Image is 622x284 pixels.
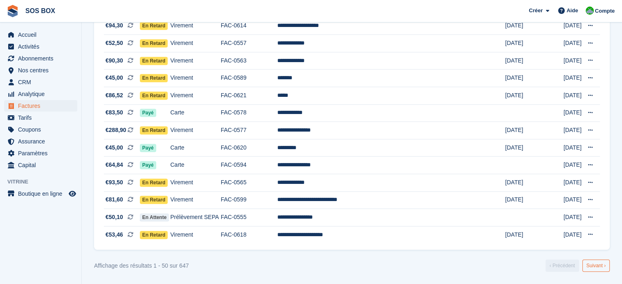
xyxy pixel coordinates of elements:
[170,209,220,226] td: Prélèvement SEPA
[4,88,77,100] a: menu
[170,104,220,122] td: Carte
[140,231,168,239] span: En retard
[106,161,123,169] span: €64,84
[170,122,220,139] td: Virement
[106,143,123,152] span: €45,00
[221,226,277,243] td: FAC-0618
[140,213,169,221] span: En attente
[221,122,277,139] td: FAC-0577
[564,157,582,174] td: [DATE]
[564,174,582,192] td: [DATE]
[18,100,67,112] span: Factures
[4,148,77,159] a: menu
[18,124,67,135] span: Coupons
[505,87,564,105] td: [DATE]
[18,53,67,64] span: Abonnements
[564,226,582,243] td: [DATE]
[221,52,277,69] td: FAC-0563
[106,126,126,134] span: €288,90
[4,76,77,88] a: menu
[4,53,77,64] a: menu
[140,39,168,47] span: En retard
[140,161,156,169] span: Payé
[505,122,564,139] td: [DATE]
[566,7,578,15] span: Aide
[18,188,67,199] span: Boutique en ligne
[4,159,77,171] a: menu
[564,35,582,52] td: [DATE]
[106,230,123,239] span: €53,46
[564,104,582,122] td: [DATE]
[505,35,564,52] td: [DATE]
[221,191,277,209] td: FAC-0599
[170,35,220,52] td: Virement
[140,57,168,65] span: En retard
[140,92,168,100] span: En retard
[505,52,564,69] td: [DATE]
[170,17,220,35] td: Virement
[7,178,81,186] span: Vitrine
[140,144,156,152] span: Payé
[106,195,123,204] span: €81,60
[170,226,220,243] td: Virement
[586,7,594,15] img: Fabrice
[505,191,564,209] td: [DATE]
[4,112,77,123] a: menu
[505,139,564,157] td: [DATE]
[4,100,77,112] a: menu
[505,226,564,243] td: [DATE]
[18,112,67,123] span: Tarifs
[505,69,564,87] td: [DATE]
[106,39,123,47] span: €52,50
[170,52,220,69] td: Virement
[22,4,58,18] a: SOS BOX
[529,7,543,15] span: Créer
[544,259,611,272] nav: Pages
[18,159,67,171] span: Capital
[170,191,220,209] td: Virement
[221,104,277,122] td: FAC-0578
[18,76,67,88] span: CRM
[505,17,564,35] td: [DATE]
[170,139,220,157] td: Carte
[221,87,277,105] td: FAC-0621
[221,174,277,192] td: FAC-0565
[564,191,582,209] td: [DATE]
[140,22,168,30] span: En retard
[106,74,123,82] span: €45,00
[564,122,582,139] td: [DATE]
[18,41,67,52] span: Activités
[564,69,582,87] td: [DATE]
[564,87,582,105] td: [DATE]
[564,139,582,157] td: [DATE]
[106,21,123,30] span: €94,30
[221,139,277,157] td: FAC-0620
[221,35,277,52] td: FAC-0557
[4,188,77,199] a: menu
[7,5,19,17] img: stora-icon-8386f47178a22dfd0bd8f6a31ec36ba5ce8667c1dd55bd0f319d3a0aa187defe.svg
[18,65,67,76] span: Nos centres
[18,88,67,100] span: Analytique
[170,174,220,192] td: Virement
[221,17,277,35] td: FAC-0614
[18,148,67,159] span: Paramètres
[18,136,67,147] span: Assurance
[140,196,168,204] span: En retard
[94,262,189,270] div: Affichage des résultats 1 - 50 sur 647
[4,136,77,147] a: menu
[140,109,156,117] span: Payé
[4,65,77,76] a: menu
[140,74,168,82] span: En retard
[564,209,582,226] td: [DATE]
[546,259,579,272] a: Précédent
[505,174,564,192] td: [DATE]
[221,209,277,226] td: FAC-0555
[106,108,123,117] span: €83,50
[4,124,77,135] a: menu
[595,7,615,15] span: Compte
[140,179,168,187] span: En retard
[564,52,582,69] td: [DATE]
[564,17,582,35] td: [DATE]
[221,157,277,174] td: FAC-0594
[170,69,220,87] td: Virement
